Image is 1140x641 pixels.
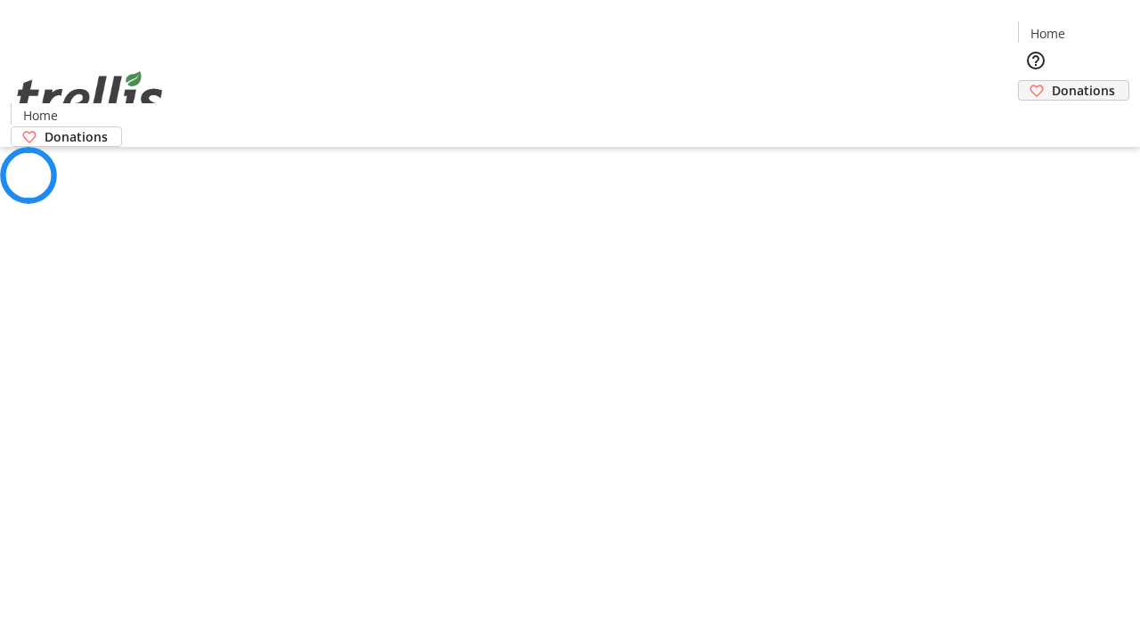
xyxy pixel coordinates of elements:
[1030,24,1065,43] span: Home
[45,127,108,146] span: Donations
[1018,101,1054,136] button: Cart
[11,126,122,147] a: Donations
[12,106,69,125] a: Home
[23,106,58,125] span: Home
[11,52,169,141] img: Orient E2E Organization HbR5I4aET0's Logo
[1052,81,1115,100] span: Donations
[1019,24,1076,43] a: Home
[1018,43,1054,78] button: Help
[1018,80,1129,101] a: Donations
